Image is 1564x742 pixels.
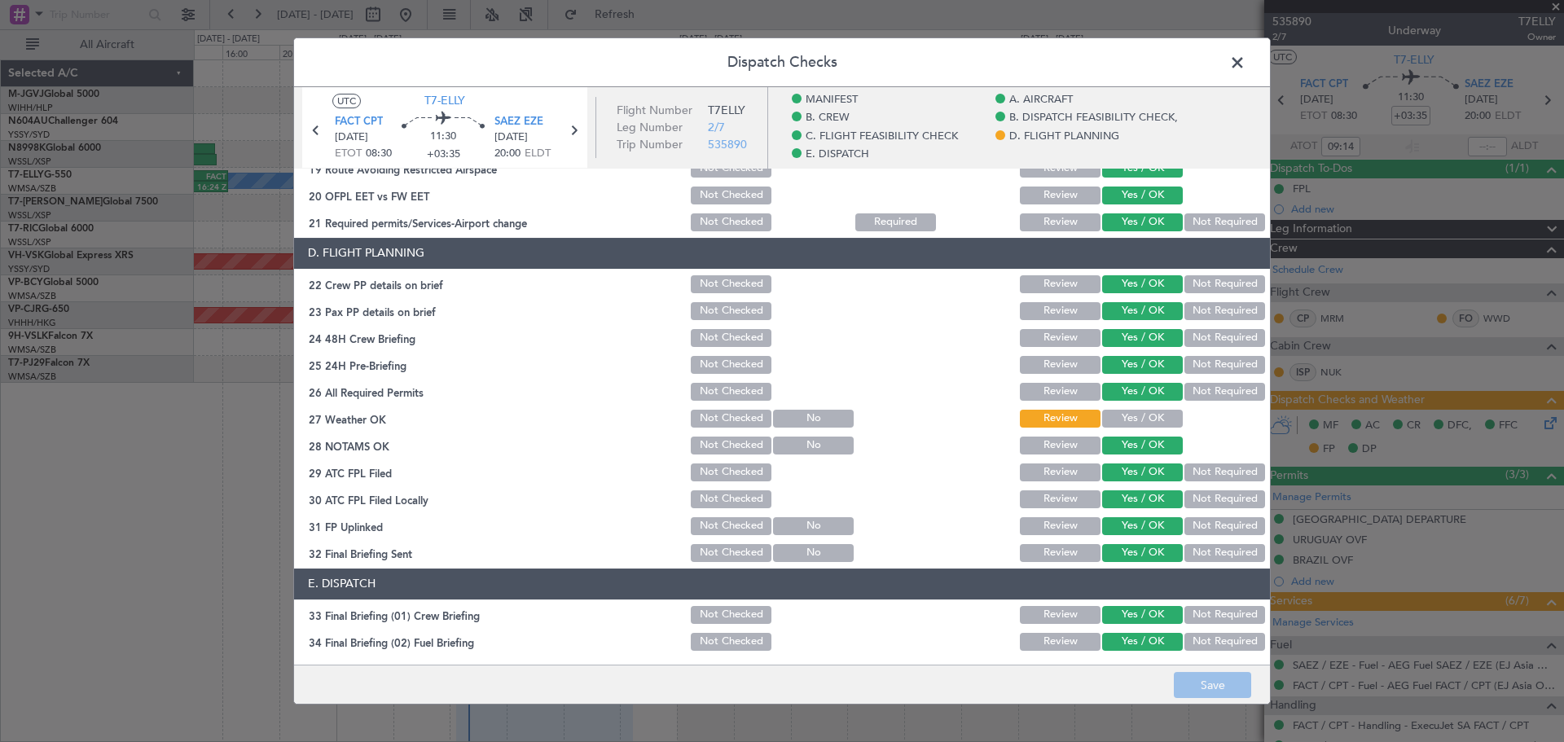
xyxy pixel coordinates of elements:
[1184,356,1265,374] button: Not Required
[1184,302,1265,320] button: Not Required
[1184,213,1265,231] button: Not Required
[1184,463,1265,481] button: Not Required
[1184,275,1265,293] button: Not Required
[1184,633,1265,651] button: Not Required
[1184,517,1265,535] button: Not Required
[1184,329,1265,347] button: Not Required
[1184,544,1265,562] button: Not Required
[1184,606,1265,624] button: Not Required
[1184,490,1265,508] button: Not Required
[1184,383,1265,401] button: Not Required
[294,38,1270,87] header: Dispatch Checks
